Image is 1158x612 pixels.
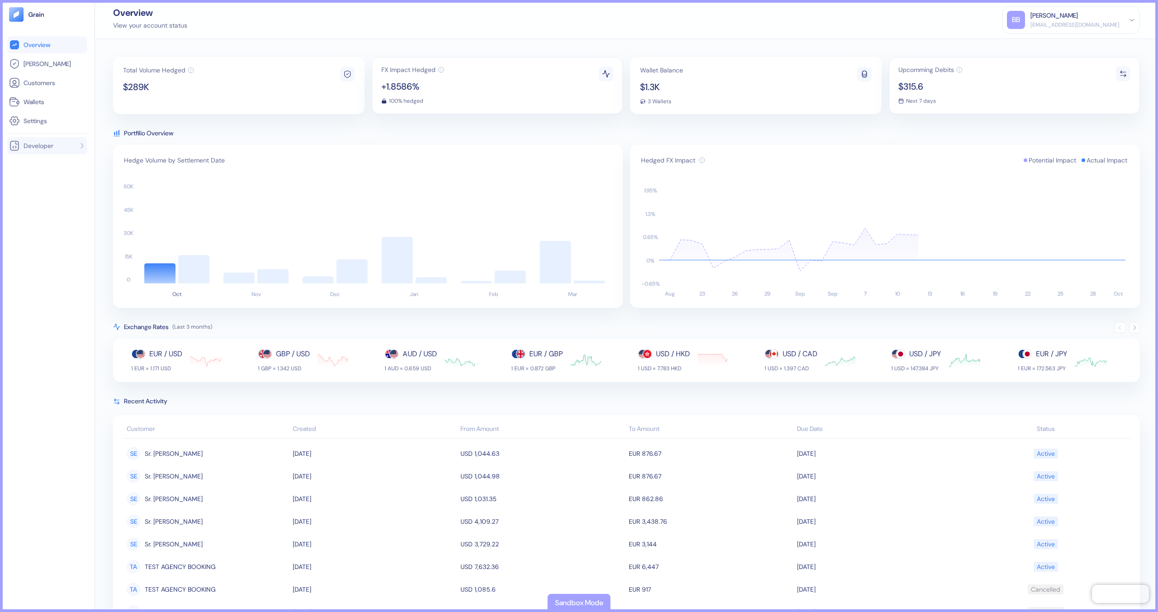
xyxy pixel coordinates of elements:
[965,424,1126,434] div: Status
[641,156,695,165] span: Hedged FX Impact
[1037,446,1055,461] div: Active
[9,77,85,88] a: Customers
[381,67,436,73] span: FX Impact Hedged
[626,488,795,510] td: EUR 862.86
[145,536,203,552] span: Sr. Elier Perez
[9,39,85,50] a: Overview
[410,291,418,298] text: Jan
[24,141,53,150] span: Developer
[9,7,24,22] img: logo-tablet-V2.svg
[252,291,261,298] text: Nov
[898,82,963,91] span: $315.6
[656,349,690,359] div: USD / HKD
[9,96,85,107] a: Wallets
[640,82,683,91] span: $1.3K
[898,67,954,73] span: Upcomming Debits
[458,555,626,578] td: USD 7,632.36
[1036,349,1067,359] div: EUR / JPY
[145,514,203,529] span: Sr. Elier Perez
[9,115,85,126] a: Settings
[1037,536,1055,552] div: Active
[123,183,133,190] text: 60K
[458,488,626,510] td: USD 1,031.35
[123,229,133,237] text: 30K
[125,253,133,260] text: 15K
[795,578,963,601] td: [DATE]
[24,78,55,87] span: Customers
[145,559,216,574] span: TEST AGENCY BOOKING
[645,210,655,218] text: 1.3 %
[641,280,660,287] text: -0.65 %
[124,156,225,165] span: Hedge Volume by Settlement Date
[290,555,459,578] td: [DATE]
[489,291,498,298] text: Feb
[764,290,770,297] text: 29
[384,365,437,372] div: 1 AUD = 0.659 USD
[795,555,963,578] td: [DATE]
[458,465,626,488] td: USD 1,044.98
[1029,156,1076,165] span: Potential Impact
[795,442,963,465] td: [DATE]
[783,349,817,359] div: USD / CAD
[1037,491,1055,507] div: Active
[643,234,658,241] text: 0.65 %
[1030,11,1078,20] div: [PERSON_NAME]
[993,290,997,297] text: 19
[290,510,459,533] td: [DATE]
[389,98,423,104] span: 100% hedged
[1018,365,1067,372] div: 1 EUR = 172.563 JPY
[1087,156,1127,165] span: Actual Impact
[145,446,203,461] span: Sr. Elier Perez
[732,290,738,297] text: 26
[795,488,963,510] td: [DATE]
[127,583,140,596] div: TA
[511,365,563,372] div: 1 EUR = 0.872 GBP
[895,290,900,297] text: 10
[928,290,932,297] text: 13
[172,323,212,330] span: (Last 3 months)
[127,560,140,574] div: TA
[626,510,795,533] td: EUR 3,438.76
[172,291,182,298] text: Oct
[864,290,867,297] text: 7
[646,257,655,264] text: 0 %
[555,598,603,608] div: Sandbox Mode
[1030,21,1120,29] div: [EMAIL_ADDRESS][DOMAIN_NAME]
[828,290,837,297] text: Sep
[906,98,936,104] span: Next 7 days
[124,206,133,214] text: 45K
[258,365,310,372] div: 1 GBP = 1.342 USD
[458,442,626,465] td: USD 1,044.63
[290,442,459,465] td: [DATE]
[795,421,963,439] th: Due Date
[24,116,47,125] span: Settings
[1007,11,1025,29] div: BB
[124,129,173,138] span: Portfilio Overview
[909,349,941,359] div: USD / JPY
[1025,290,1031,297] text: 22
[1037,469,1055,484] div: Active
[131,365,182,372] div: 1 EUR = 1.171 USD
[24,97,44,106] span: Wallets
[123,82,194,91] span: $289K
[113,21,187,30] div: View your account status
[28,11,45,18] img: logo
[276,349,310,359] div: GBP / USD
[123,67,185,73] span: Total Volume Hedged
[330,291,340,298] text: Dec
[458,578,626,601] td: USD 1,085.6
[127,469,140,483] div: SE
[9,58,85,69] a: [PERSON_NAME]
[127,515,140,528] div: SE
[1092,585,1149,603] iframe: Chatra live chat
[1037,559,1055,574] div: Active
[1037,514,1055,529] div: Active
[145,469,203,484] span: Sr. Elier Perez
[124,397,167,406] span: Recent Activity
[960,290,965,297] text: 16
[290,578,459,601] td: [DATE]
[290,488,459,510] td: [DATE]
[626,533,795,555] td: EUR 3,144
[1090,290,1096,297] text: 28
[127,447,140,460] div: SE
